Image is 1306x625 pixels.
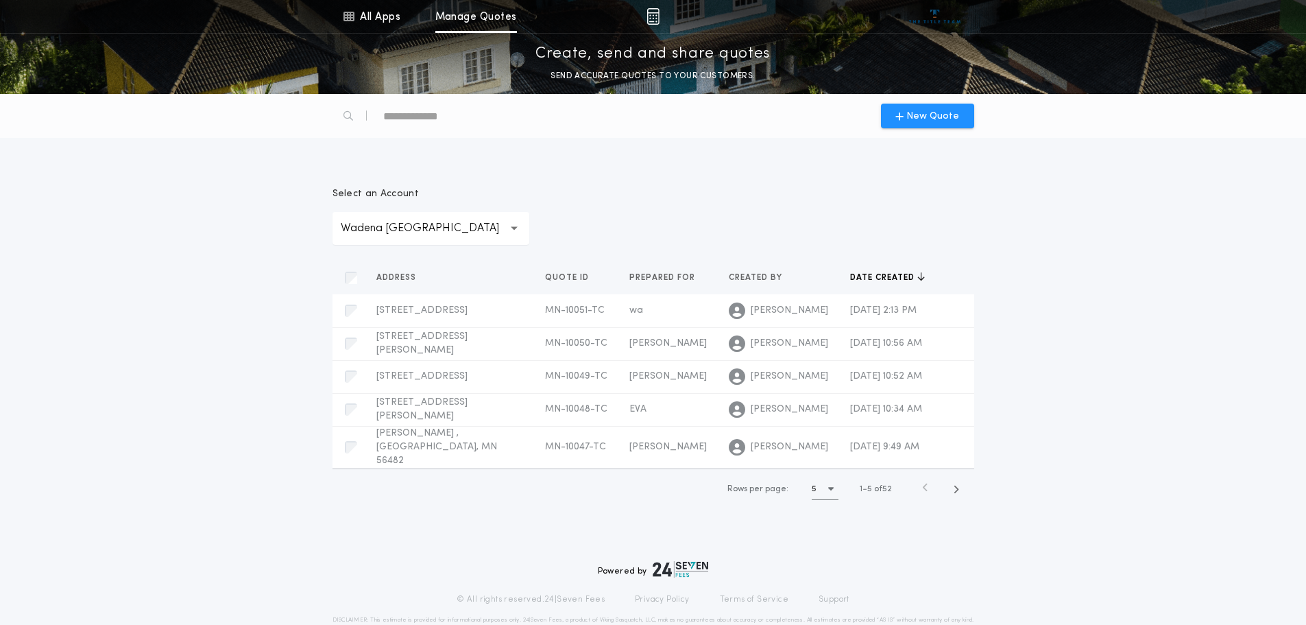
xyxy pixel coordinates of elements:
span: MN-10047-TC [545,442,606,452]
a: Support [819,594,849,605]
img: logo [653,561,709,578]
h1: 5 [812,482,817,496]
div: Powered by [598,561,709,578]
span: of 52 [874,483,892,495]
p: © All rights reserved. 24|Seven Fees [457,594,605,605]
span: wa [629,305,643,316]
span: [PERSON_NAME] , [GEOGRAPHIC_DATA], MN 56482 [376,428,497,466]
span: [PERSON_NAME] [629,338,707,349]
span: 5 [867,485,872,493]
button: Wadena [GEOGRAPHIC_DATA] [332,212,529,245]
button: 5 [812,478,838,500]
img: vs-icon [909,10,960,23]
p: Wadena [GEOGRAPHIC_DATA] [341,220,521,237]
span: 1 [860,485,862,493]
span: [DATE] 10:52 AM [850,371,922,381]
span: MN-10049-TC [545,371,607,381]
span: [PERSON_NAME] [629,442,707,452]
span: New Quote [906,109,959,123]
p: Select an Account [332,187,529,201]
p: Create, send and share quotes [535,43,771,65]
span: [PERSON_NAME] [629,371,707,381]
span: Address [376,272,419,283]
span: MN-10051-TC [545,305,605,316]
button: Date created [850,271,925,285]
span: [PERSON_NAME] [751,440,828,454]
button: Created by [729,271,793,285]
span: EVA [629,404,646,414]
span: [PERSON_NAME] [751,304,828,318]
a: Privacy Policy [635,594,690,605]
span: [STREET_ADDRESS][PERSON_NAME] [376,397,468,421]
button: Address [376,271,426,285]
span: [DATE] 9:49 AM [850,442,919,452]
span: [STREET_ADDRESS][PERSON_NAME] [376,331,468,355]
a: Terms of Service [720,594,788,605]
span: Date created [850,272,917,283]
button: New Quote [881,104,974,128]
span: Created by [729,272,785,283]
span: [DATE] 10:34 AM [850,404,922,414]
span: [DATE] 2:13 PM [850,305,917,316]
span: [PERSON_NAME] [751,337,828,351]
span: [STREET_ADDRESS] [376,305,468,316]
span: Prepared for [629,272,698,283]
span: [PERSON_NAME] [751,370,828,384]
span: [STREET_ADDRESS] [376,371,468,381]
span: [PERSON_NAME] [751,403,828,416]
span: MN-10048-TC [545,404,607,414]
p: SEND ACCURATE QUOTES TO YOUR CUSTOMERS. [551,69,755,83]
span: MN-10050-TC [545,338,607,349]
button: Quote ID [545,271,599,285]
span: Quote ID [545,272,592,283]
img: img [646,8,660,25]
span: Rows per page: [727,485,788,493]
span: [DATE] 10:56 AM [850,338,922,349]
